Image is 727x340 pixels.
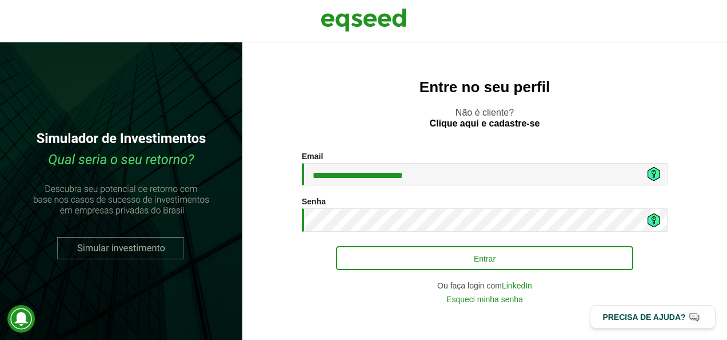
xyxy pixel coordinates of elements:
img: EqSeed Logo [321,6,406,34]
p: Não é cliente? [265,107,704,129]
a: LinkedIn [502,282,532,290]
button: Entrar [336,246,633,270]
label: Email [302,152,323,160]
h2: Entre no seu perfil [265,79,704,96]
label: Senha [302,197,326,205]
a: Clique aqui e cadastre-se [430,119,540,128]
div: Ou faça login com [302,282,668,290]
a: Esqueci minha senha [446,295,523,303]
